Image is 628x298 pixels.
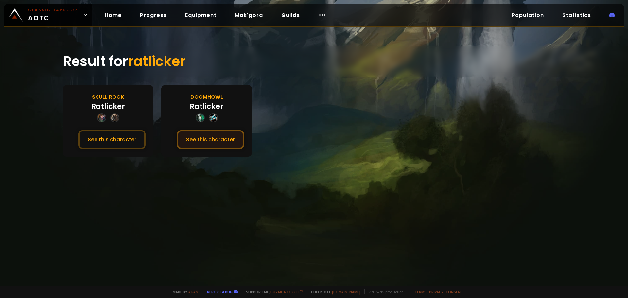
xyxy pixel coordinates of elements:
[230,9,268,22] a: Mak'gora
[63,46,565,77] div: Result for
[135,9,172,22] a: Progress
[169,289,198,294] span: Made by
[177,130,244,149] button: See this character
[557,9,596,22] a: Statistics
[190,101,223,112] div: Ratlicker
[506,9,549,22] a: Population
[242,289,303,294] span: Support me,
[414,289,427,294] a: Terms
[78,130,146,149] button: See this character
[28,7,80,23] span: AOTC
[446,289,463,294] a: Consent
[92,93,124,101] div: Skull Rock
[307,289,360,294] span: Checkout
[429,289,443,294] a: Privacy
[364,289,404,294] span: v. d752d5 - production
[128,52,185,71] span: ratlicker
[180,9,222,22] a: Equipment
[207,289,233,294] a: Report a bug
[188,289,198,294] a: a fan
[4,4,92,26] a: Classic HardcoreAOTC
[332,289,360,294] a: [DOMAIN_NAME]
[276,9,305,22] a: Guilds
[99,9,127,22] a: Home
[91,101,125,112] div: Ratlicker
[190,93,223,101] div: Doomhowl
[270,289,303,294] a: Buy me a coffee
[28,7,80,13] small: Classic Hardcore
